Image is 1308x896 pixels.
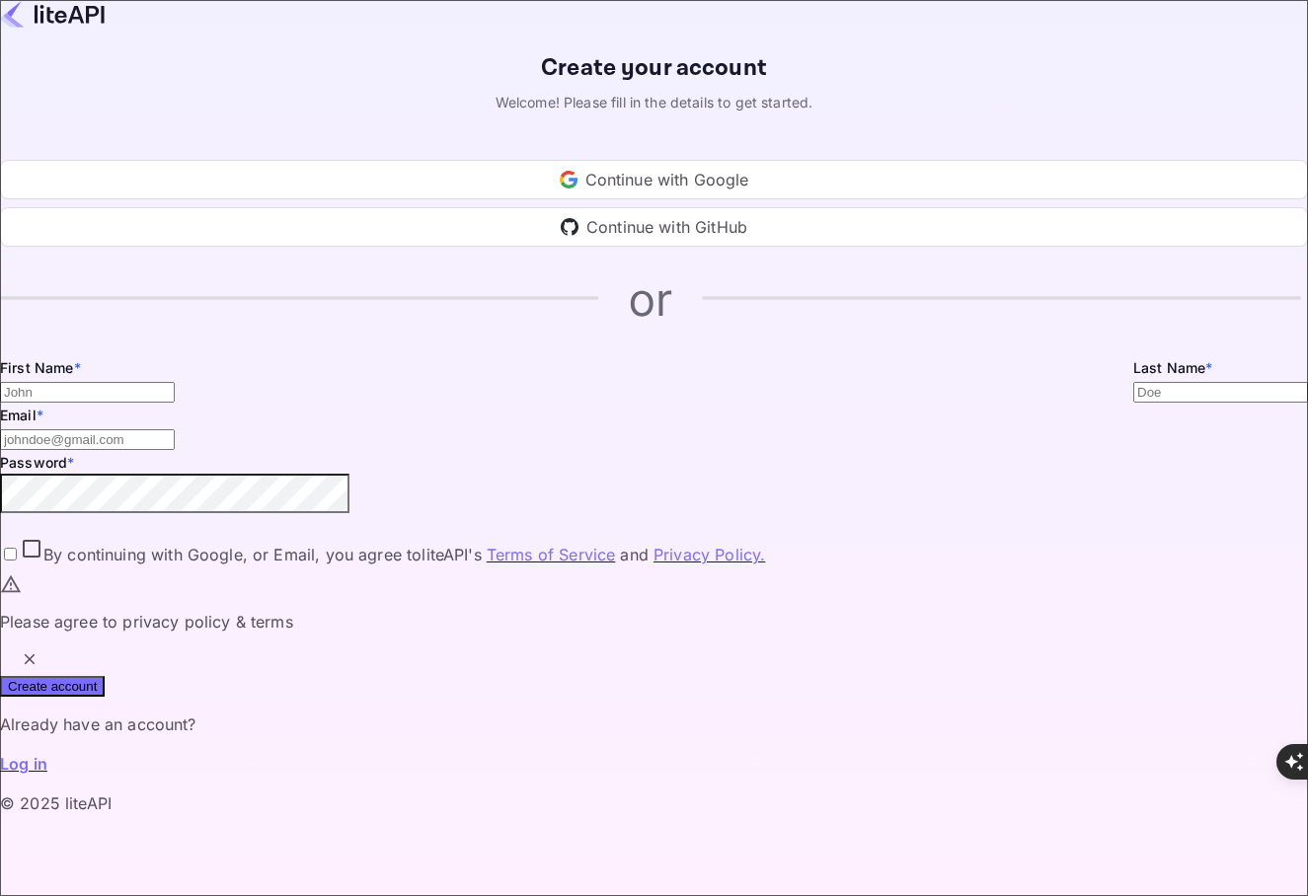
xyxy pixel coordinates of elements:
a: Terms of Service [487,545,615,564]
a: Privacy Policy. [654,545,765,564]
button: toggle password visibility [8,505,24,521]
label: Last Name [1133,359,1213,376]
button: close [16,645,43,673]
span: By continuing with Google, or Email, you agree to liteAPI's and [43,543,765,566]
input: By continuing with Google, or Email, you agree toliteAPI's Terms of Service and Privacy Policy. [4,548,17,560]
input: Doe [1133,382,1308,403]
